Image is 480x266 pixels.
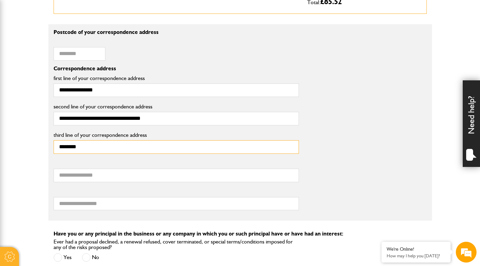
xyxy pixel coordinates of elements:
input: Enter your last name [9,64,126,79]
p: Correspondence address [54,66,299,71]
label: Yes [54,253,72,262]
div: We're Online! [387,246,445,252]
input: Enter your phone number [9,105,126,120]
p: Have you or any principal in the business or any company in which you or such principal have or h... [54,231,427,237]
div: Need help? [463,80,480,167]
div: Minimize live chat window [113,3,130,20]
label: second line of your correspondence address [54,104,299,109]
label: Ever had a proposal declined, a renewal refused, cover terminated, or special terms/conditions im... [54,239,299,250]
input: Enter your email address [9,85,126,100]
textarea: Type your message and hit 'Enter' [9,125,126,207]
em: Start Chat [94,213,125,223]
div: Chat with us now [36,39,116,48]
label: third line of your correspondence address [54,132,299,138]
p: Postcode of your correspondence address [54,29,299,35]
label: first line of your correspondence address [54,76,299,81]
label: No [82,253,99,262]
img: d_20077148190_company_1631870298795_20077148190 [12,38,29,48]
p: How may I help you today? [387,253,445,258]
